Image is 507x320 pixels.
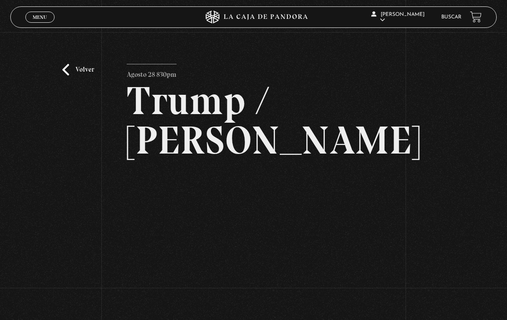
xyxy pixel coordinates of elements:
iframe: Dailymotion video player – PROGRAMA EDITADO 29-8 TRUMP-MAD- [127,173,380,315]
h2: Trump / [PERSON_NAME] [127,81,380,160]
a: View your shopping cart [470,11,482,23]
span: [PERSON_NAME] [371,12,425,23]
a: Volver [62,64,94,75]
span: Cerrar [30,22,50,28]
p: Agosto 28 830pm [127,64,177,81]
span: Menu [33,15,47,20]
a: Buscar [441,15,461,20]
